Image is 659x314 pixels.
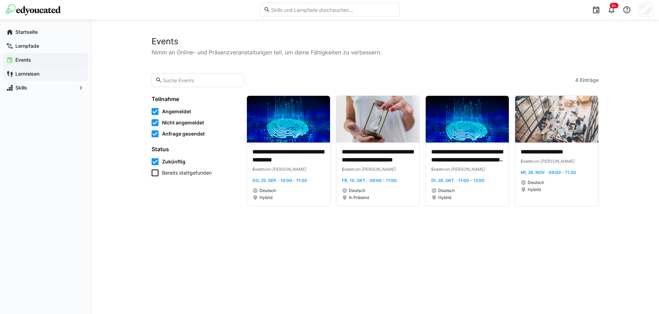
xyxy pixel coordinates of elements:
[528,187,541,192] span: Hybrid
[270,7,395,13] input: Skills und Lernpfade durchsuchen…
[426,96,509,143] img: image
[247,96,330,143] img: image
[532,159,574,164] span: von [PERSON_NAME]
[612,3,616,8] span: 9+
[162,77,241,83] input: Suche Events
[438,188,455,193] span: Deutsch
[162,169,212,176] span: Bereits stattgefunden
[521,170,576,175] span: Mi, 26. Nov. · 09:00 - 11:30
[259,188,276,193] span: Deutsch
[152,36,599,47] h2: Events
[252,167,264,172] span: Event
[342,167,353,172] span: Event
[580,77,599,84] span: Einträge
[521,159,532,164] span: Event
[342,178,397,183] span: Fr, 10. Okt. · 09:00 - 11:00
[528,180,544,185] span: Deutsch
[152,48,599,56] p: Nimm an Online- und Präsenzveranstaltungen teil, um deine Fähigkeiten zu verbessern.
[438,195,451,200] span: Hybrid
[431,178,484,183] span: Di, 28. Okt. · 11:00 - 12:00
[162,158,185,165] span: Zukünftig
[575,77,578,84] span: 4
[349,195,369,200] span: In Präsenz
[431,167,442,172] span: Event
[162,119,204,126] span: Nicht angemeldet
[162,130,205,137] span: Anfrage gesendet
[252,178,307,183] span: Do, 25. Sep. · 10:00 - 11:30
[152,146,238,153] h4: Status
[349,188,365,193] span: Deutsch
[353,167,395,172] span: von [PERSON_NAME]
[515,96,598,143] img: image
[152,95,238,102] h4: Teilnahme
[264,167,306,172] span: von [PERSON_NAME]
[442,167,485,172] span: von [PERSON_NAME]
[259,195,272,200] span: Hybrid
[336,96,419,143] img: image
[162,108,191,115] span: Angemeldet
